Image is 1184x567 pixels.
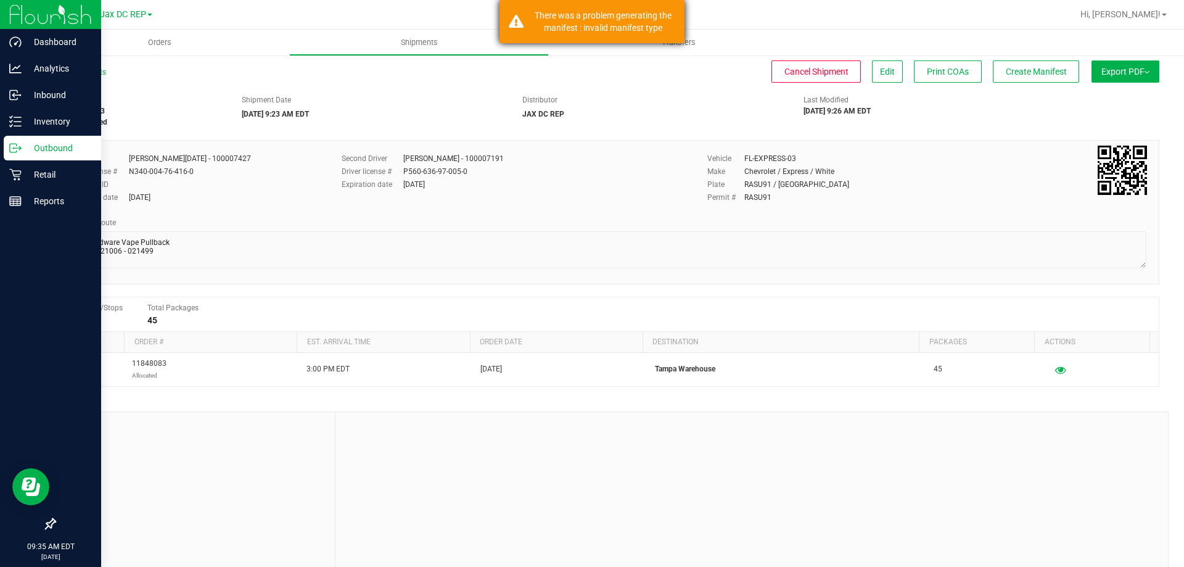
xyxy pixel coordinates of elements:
[129,166,194,177] div: N340-004-76-416-0
[919,332,1034,353] th: Packages
[872,60,903,83] button: Edit
[9,195,22,207] inline-svg: Reports
[880,67,895,77] span: Edit
[744,192,771,203] div: RASU91
[744,153,796,164] div: FL-EXPRESS-03
[22,167,96,182] p: Retail
[744,166,834,177] div: Chevrolet / Express / White
[804,107,871,115] strong: [DATE] 9:26 AM EDT
[804,94,849,106] label: Last Modified
[530,9,675,34] div: There was a problem generating the manifest : invalid manifest type
[9,168,22,181] inline-svg: Retail
[131,37,188,48] span: Orders
[124,332,297,353] th: Order #
[707,153,744,164] label: Vehicle
[22,114,96,129] p: Inventory
[1080,9,1161,19] span: Hi, [PERSON_NAME]!
[6,541,96,552] p: 09:35 AM EDT
[22,88,96,102] p: Inbound
[470,332,643,353] th: Order date
[342,153,403,164] label: Second Driver
[12,468,49,505] iframe: Resource center
[22,141,96,155] p: Outbound
[9,89,22,101] inline-svg: Inbound
[9,115,22,128] inline-svg: Inventory
[643,332,919,353] th: Destination
[1098,146,1147,195] qrcode: 20250826-003
[147,315,157,325] strong: 45
[927,67,969,77] span: Print COAs
[403,179,425,190] div: [DATE]
[771,60,861,83] button: Cancel Shipment
[403,166,467,177] div: P560-636-97-005-0
[306,363,350,375] span: 3:00 PM EDT
[784,67,849,77] span: Cancel Shipment
[129,153,251,164] div: [PERSON_NAME][DATE] - 100007427
[480,363,502,375] span: [DATE]
[934,363,942,375] span: 45
[403,153,504,164] div: [PERSON_NAME] - 100007191
[129,192,150,203] div: [DATE]
[1034,332,1149,353] th: Actions
[707,166,744,177] label: Make
[522,110,564,118] strong: JAX DC REP
[744,179,849,190] div: RASU91 / [GEOGRAPHIC_DATA]
[242,110,309,118] strong: [DATE] 9:23 AM EDT
[22,61,96,76] p: Analytics
[242,94,291,106] label: Shipment Date
[342,179,403,190] label: Expiration date
[100,9,146,20] span: Jax DC REP
[147,304,199,312] span: Total Packages
[64,421,326,436] span: Notes
[132,370,166,381] p: Allocated
[30,30,289,56] a: Orders
[1101,67,1149,77] span: Export PDF
[22,35,96,49] p: Dashboard
[9,62,22,75] inline-svg: Analytics
[1006,67,1067,77] span: Create Manifest
[132,358,166,381] span: 11848083
[342,166,403,177] label: Driver license #
[655,363,919,375] p: Tampa Warehouse
[9,142,22,154] inline-svg: Outbound
[22,194,96,209] p: Reports
[289,30,549,56] a: Shipments
[1098,146,1147,195] img: Scan me!
[54,94,223,106] span: Shipment #
[707,179,744,190] label: Plate
[914,60,982,83] button: Print COAs
[707,192,744,203] label: Permit #
[297,332,469,353] th: Est. arrival time
[993,60,1079,83] button: Create Manifest
[9,36,22,48] inline-svg: Dashboard
[6,552,96,561] p: [DATE]
[384,37,454,48] span: Shipments
[522,94,557,106] label: Distributor
[1091,60,1159,83] button: Export PDF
